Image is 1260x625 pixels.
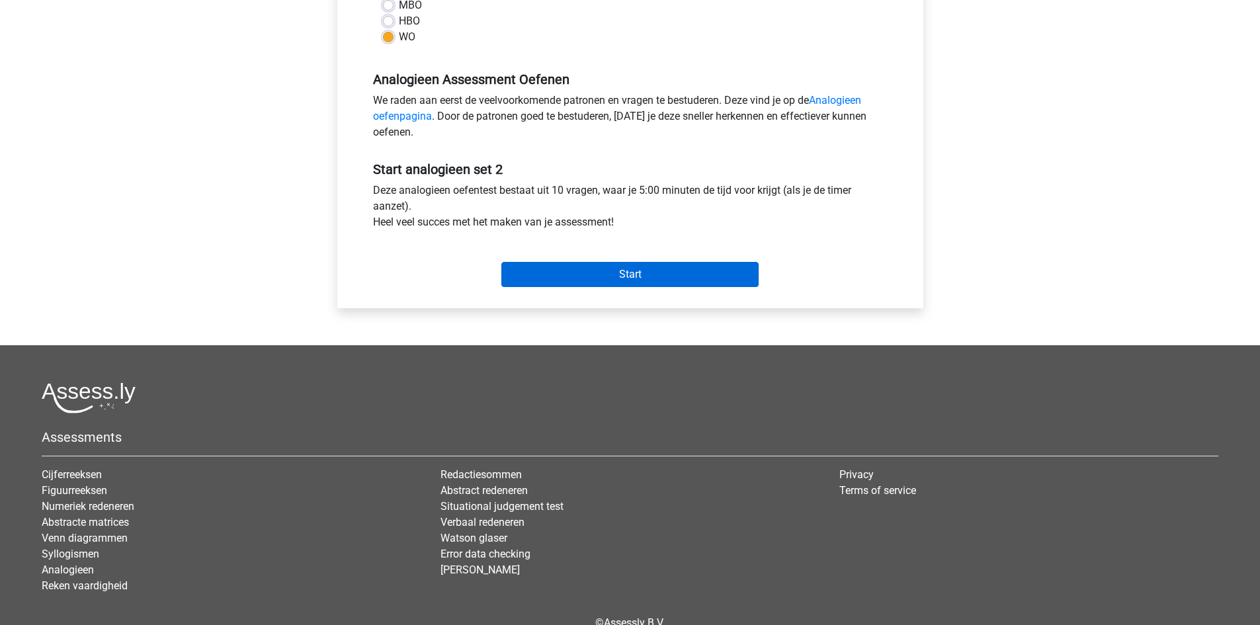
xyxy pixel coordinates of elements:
a: [PERSON_NAME] [441,563,520,576]
a: Situational judgement test [441,500,564,513]
h5: Start analogieen set 2 [373,161,888,177]
a: Reken vaardigheid [42,579,128,592]
a: Analogieen [42,563,94,576]
a: Redactiesommen [441,468,522,481]
h5: Analogieen Assessment Oefenen [373,71,888,87]
a: Venn diagrammen [42,532,128,544]
div: Deze analogieen oefentest bestaat uit 10 vragen, waar je 5:00 minuten de tijd voor krijgt (als je... [363,183,898,235]
a: Abstracte matrices [42,516,129,528]
a: Syllogismen [42,548,99,560]
label: WO [399,29,415,45]
a: Watson glaser [441,532,507,544]
a: Cijferreeksen [42,468,102,481]
a: Figuurreeksen [42,484,107,497]
img: Assessly logo [42,382,136,413]
h5: Assessments [42,429,1218,445]
a: Error data checking [441,548,530,560]
label: HBO [399,13,420,29]
input: Start [501,262,759,287]
div: We raden aan eerst de veelvoorkomende patronen en vragen te bestuderen. Deze vind je op de . Door... [363,93,898,146]
a: Privacy [839,468,874,481]
a: Terms of service [839,484,916,497]
a: Verbaal redeneren [441,516,525,528]
a: Numeriek redeneren [42,500,134,513]
a: Abstract redeneren [441,484,528,497]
